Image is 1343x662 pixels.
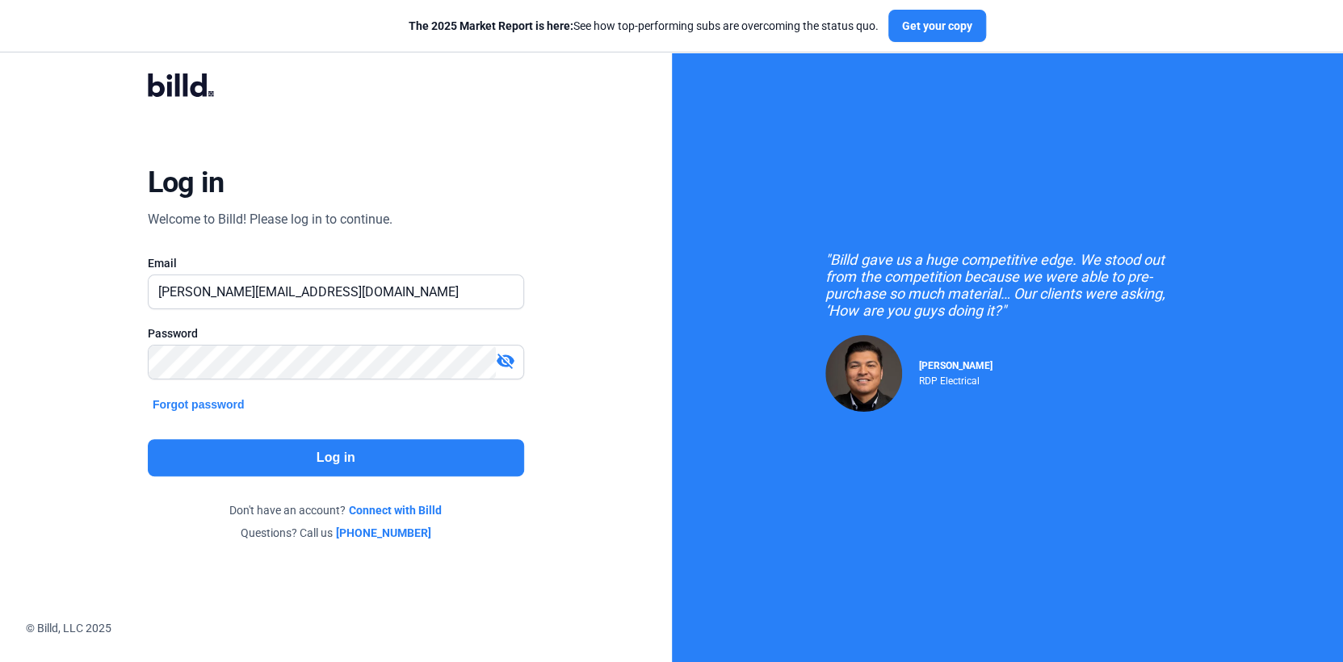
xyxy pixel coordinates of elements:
mat-icon: visibility_off [496,351,515,371]
a: Connect with Billd [349,502,442,518]
button: Get your copy [888,10,986,42]
div: Password [148,325,524,341]
span: [PERSON_NAME] [918,360,992,371]
div: Log in [148,165,225,200]
button: Forgot password [148,396,250,413]
div: Email [148,255,524,271]
div: Welcome to Billd! Please log in to continue. [148,210,392,229]
div: Don't have an account? [148,502,524,518]
div: "Billd gave us a huge competitive edge. We stood out from the competition because we were able to... [825,251,1189,319]
div: See how top-performing subs are overcoming the status quo. [409,18,879,34]
button: Log in [148,439,524,476]
div: RDP Electrical [918,371,992,387]
a: [PHONE_NUMBER] [336,525,431,541]
img: Raul Pacheco [825,335,902,412]
div: Questions? Call us [148,525,524,541]
span: The 2025 Market Report is here: [409,19,573,32]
